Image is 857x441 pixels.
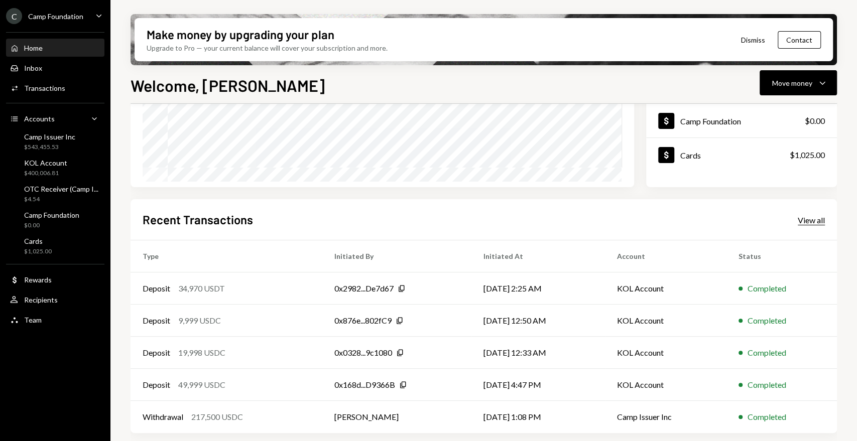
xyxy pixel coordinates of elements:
[471,272,605,305] td: [DATE] 2:25 AM
[6,311,104,329] a: Team
[605,272,726,305] td: KOL Account
[24,169,67,178] div: $400,006.81
[646,138,837,172] a: Cards$1,025.00
[131,75,325,95] h1: Welcome, [PERSON_NAME]
[334,347,392,359] div: 0x0328...9c1080
[322,401,471,433] td: [PERSON_NAME]
[147,26,334,43] div: Make money by upgrading your plan
[6,39,104,57] a: Home
[605,240,726,272] th: Account
[24,211,79,219] div: Camp Foundation
[143,211,253,228] h2: Recent Transactions
[334,282,394,295] div: 0x2982...De7d67
[6,79,104,97] a: Transactions
[471,240,605,272] th: Initiated At
[28,12,83,21] div: Camp Foundation
[471,401,605,433] td: [DATE] 1:08 PM
[471,337,605,369] td: [DATE] 12:33 AM
[191,411,243,423] div: 217,500 USDC
[471,305,605,337] td: [DATE] 12:50 AM
[143,282,170,295] div: Deposit
[6,290,104,309] a: Recipients
[798,215,825,225] div: View all
[6,270,104,288] a: Rewards
[646,104,837,137] a: Camp Foundation$0.00
[322,240,471,272] th: Initiated By
[748,282,786,295] div: Completed
[143,411,183,423] div: Withdrawal
[772,78,812,88] div: Move money
[24,44,43,52] div: Home
[334,315,392,327] div: 0x876e...802fC9
[24,247,52,256] div: $1,025.00
[178,282,225,295] div: 34,970 USDT
[6,59,104,77] a: Inbox
[760,70,837,95] button: Move money
[6,109,104,127] a: Accounts
[24,316,42,324] div: Team
[143,379,170,391] div: Deposit
[6,182,104,206] a: OTC Receiver (Camp I...$4.54
[605,305,726,337] td: KOL Account
[471,369,605,401] td: [DATE] 4:47 PM
[24,275,52,284] div: Rewards
[6,156,104,180] a: KOL Account$400,006.81
[143,315,170,327] div: Deposit
[24,84,65,92] div: Transactions
[805,115,825,127] div: $0.00
[24,185,98,193] div: OTC Receiver (Camp I...
[147,43,388,53] div: Upgrade to Pro — your current balance will cover your subscription and more.
[24,159,67,167] div: KOL Account
[748,411,786,423] div: Completed
[748,379,786,391] div: Completed
[143,347,170,359] div: Deposit
[24,114,55,123] div: Accounts
[131,240,322,272] th: Type
[24,132,75,141] div: Camp Issuer Inc
[24,296,58,304] div: Recipients
[178,347,225,359] div: 19,998 USDC
[178,379,225,391] div: 49,999 USDC
[748,347,786,359] div: Completed
[24,195,98,204] div: $4.54
[790,149,825,161] div: $1,025.00
[334,379,395,391] div: 0x168d...D9366B
[6,208,104,232] a: Camp Foundation$0.00
[726,240,837,272] th: Status
[6,8,22,24] div: C
[6,129,104,154] a: Camp Issuer Inc$543,455.53
[24,237,52,245] div: Cards
[24,64,42,72] div: Inbox
[728,28,778,52] button: Dismiss
[178,315,221,327] div: 9,999 USDC
[680,151,701,160] div: Cards
[748,315,786,327] div: Completed
[680,116,741,126] div: Camp Foundation
[778,31,821,49] button: Contact
[798,214,825,225] a: View all
[605,369,726,401] td: KOL Account
[24,143,75,152] div: $543,455.53
[24,221,79,230] div: $0.00
[605,401,726,433] td: Camp Issuer Inc
[6,234,104,258] a: Cards$1,025.00
[605,337,726,369] td: KOL Account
